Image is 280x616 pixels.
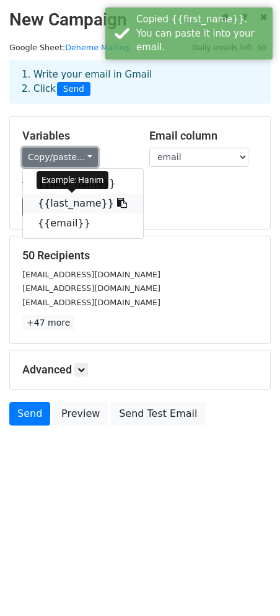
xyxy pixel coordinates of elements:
small: [EMAIL_ADDRESS][DOMAIN_NAME] [22,270,160,279]
div: Example: Hanım [37,171,108,189]
a: Preview [53,402,108,426]
small: [EMAIL_ADDRESS][DOMAIN_NAME] [22,298,160,307]
div: Copied {{first_name}}. You can paste it into your email. [136,12,268,55]
small: Google Sheet: [9,43,129,52]
h5: Advanced [22,363,258,377]
iframe: Chat Widget [218,556,280,616]
span: Send [57,82,90,97]
div: 1. Write your email in Gmail 2. Click [12,68,268,96]
small: [EMAIL_ADDRESS][DOMAIN_NAME] [22,283,160,293]
a: +47 more [22,315,74,331]
h2: New Campaign [9,9,271,30]
h5: 50 Recipients [22,249,258,262]
a: {{first_name}} [23,174,143,194]
a: Send Test Email [111,402,205,426]
a: Copy/paste... [22,148,98,167]
a: {{email}} [23,213,143,233]
a: {{last_name}} [23,194,143,213]
a: Deneme Mailing [65,43,129,52]
h5: Email column [149,129,258,143]
h5: Variables [22,129,131,143]
a: Send [9,402,50,426]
